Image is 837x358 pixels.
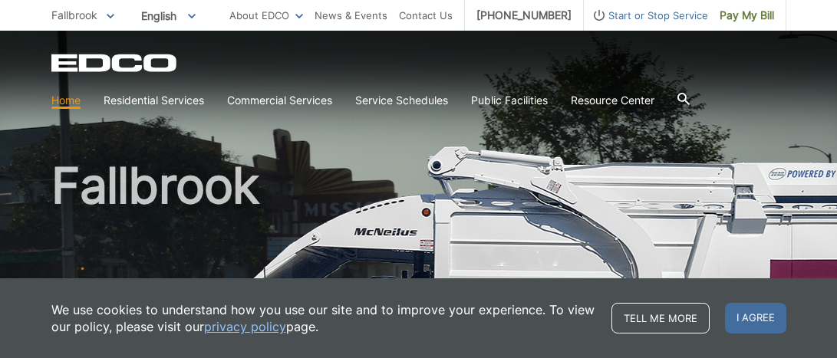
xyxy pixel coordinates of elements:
[611,303,710,333] a: Tell me more
[104,92,204,109] a: Residential Services
[229,7,303,24] a: About EDCO
[355,92,448,109] a: Service Schedules
[399,7,453,24] a: Contact Us
[51,301,596,335] p: We use cookies to understand how you use our site and to improve your experience. To view our pol...
[130,3,207,28] span: English
[471,92,548,109] a: Public Facilities
[204,318,286,335] a: privacy policy
[51,92,81,109] a: Home
[227,92,332,109] a: Commercial Services
[51,54,179,72] a: EDCD logo. Return to the homepage.
[720,7,774,24] span: Pay My Bill
[51,8,97,21] span: Fallbrook
[725,303,786,333] span: I agree
[315,7,387,24] a: News & Events
[571,92,654,109] a: Resource Center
